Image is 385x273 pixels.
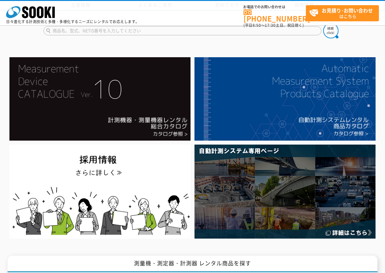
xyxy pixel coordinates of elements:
[8,256,377,272] h1: 測量機・測定器・計測器 レンタル商品を探す
[323,23,338,38] img: btn_search.png
[322,7,373,14] strong: お見積り･お問い合わせ
[306,5,379,21] a: お見積り･お問い合わせはこちら
[243,9,306,22] a: [PHONE_NUMBER]
[6,20,139,23] p: 日々進化する計測技術と多種・多様化するニーズにレンタルでお応えします。
[243,23,304,28] span: (平日 ～ 土日、祝日除く)
[44,26,321,35] input: 商品名、型式、NETIS番号を入力してください
[253,23,261,28] span: 8:50
[265,23,276,28] span: 17:30
[243,5,306,9] span: お電話でのお問い合わせは
[194,57,376,141] img: 自動計測システムカタログ
[9,145,191,239] img: SOOKI recruit
[9,57,191,141] img: Catalog Ver10
[194,145,376,239] img: 自動計測システム専用ページ
[309,5,379,21] span: はこちら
